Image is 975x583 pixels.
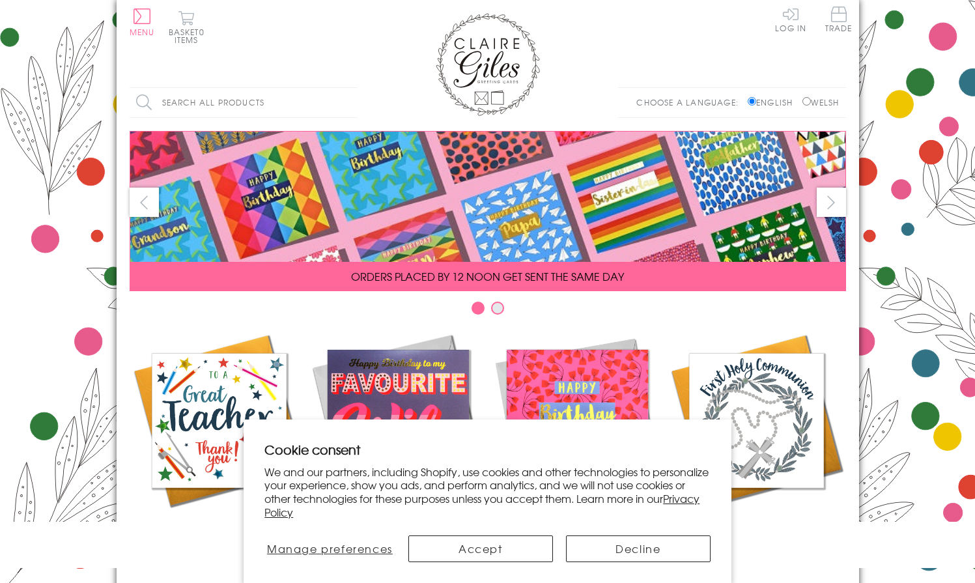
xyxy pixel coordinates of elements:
label: Welsh [802,96,840,108]
a: Trade [825,7,853,35]
a: Communion and Confirmation [667,331,846,551]
span: Menu [130,26,155,38]
button: Manage preferences [264,535,395,562]
a: Birthdays [488,331,667,535]
input: Search [345,88,358,117]
label: English [748,96,799,108]
input: Welsh [802,97,811,106]
span: 0 items [175,26,205,46]
button: next [817,188,846,217]
input: English [748,97,756,106]
a: Privacy Policy [264,491,699,520]
input: Search all products [130,88,358,117]
a: New Releases [309,331,488,535]
button: Menu [130,8,155,36]
span: Academic [186,520,253,535]
p: Choose a language: [636,96,745,108]
button: Basket0 items [169,10,205,44]
button: Decline [566,535,711,562]
button: prev [130,188,159,217]
a: Academic [130,331,309,535]
img: Claire Giles Greetings Cards [436,13,540,116]
div: Carousel Pagination [130,301,846,321]
span: Manage preferences [267,541,393,556]
button: Carousel Page 1 (Current Slide) [472,302,485,315]
p: We and our partners, including Shopify, use cookies and other technologies to personalize your ex... [264,465,711,519]
a: Log In [775,7,806,32]
span: ORDERS PLACED BY 12 NOON GET SENT THE SAME DAY [351,268,624,284]
button: Carousel Page 2 [491,302,504,315]
button: Accept [408,535,553,562]
h2: Cookie consent [264,440,711,459]
span: Communion and Confirmation [701,520,812,551]
span: Trade [825,7,853,32]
